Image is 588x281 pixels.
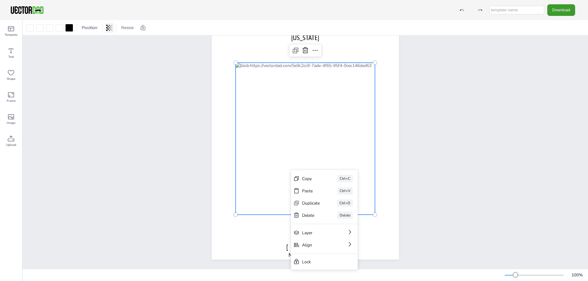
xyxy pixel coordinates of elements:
span: Text [8,54,14,59]
div: Copy [302,176,320,182]
div: Layer [302,230,330,236]
span: [DOMAIN_NAME] [286,244,324,266]
span: Shape [7,76,15,81]
div: Lock [302,259,338,265]
button: Resize [119,23,136,33]
div: Align [302,242,330,248]
img: VectorDad-1.png [10,6,44,15]
button: Download [547,4,575,16]
div: Ctrl+C [337,175,353,182]
span: Upload [6,142,16,147]
div: 100 % [570,272,584,278]
div: Ctrl+D [337,199,353,207]
span: Frame [7,98,16,103]
span: Position [81,25,99,31]
input: template name [489,6,544,14]
div: Duplicate [302,200,320,206]
span: [US_STATE] [291,34,319,42]
div: Delete [302,213,320,218]
div: Ctrl+V [337,187,353,194]
div: Paste [302,188,320,194]
span: Template [5,32,17,37]
div: Delete [337,212,353,219]
span: Image [7,120,15,125]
